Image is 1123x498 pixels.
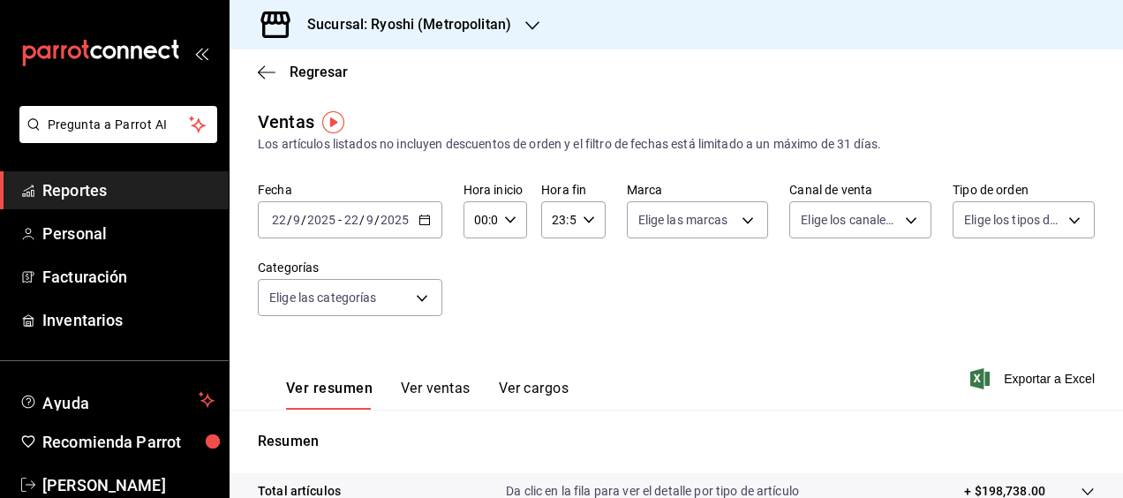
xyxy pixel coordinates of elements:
[48,116,190,134] span: Pregunta a Parrot AI
[42,178,215,202] span: Reportes
[269,289,377,306] span: Elige las categorías
[338,213,342,227] span: -
[359,213,365,227] span: /
[286,380,373,410] button: Ver resumen
[258,109,314,135] div: Ventas
[343,213,359,227] input: --
[306,213,336,227] input: ----
[290,64,348,80] span: Regresar
[953,184,1095,196] label: Tipo de orden
[258,431,1095,452] p: Resumen
[627,184,769,196] label: Marca
[42,389,192,411] span: Ayuda
[42,473,215,497] span: [PERSON_NAME]
[287,213,292,227] span: /
[258,261,442,274] label: Categorías
[42,308,215,332] span: Inventarios
[374,213,380,227] span: /
[194,46,208,60] button: open_drawer_menu
[271,213,287,227] input: --
[401,380,471,410] button: Ver ventas
[258,135,1095,154] div: Los artículos listados no incluyen descuentos de orden y el filtro de fechas está limitado a un m...
[42,430,215,454] span: Recomienda Parrot
[19,106,217,143] button: Pregunta a Parrot AI
[801,211,899,229] span: Elige los canales de venta
[293,14,511,35] h3: Sucursal: Ryoshi (Metropolitan)
[42,222,215,245] span: Personal
[286,380,569,410] div: navigation tabs
[301,213,306,227] span: /
[974,368,1095,389] button: Exportar a Excel
[292,213,301,227] input: --
[42,265,215,289] span: Facturación
[366,213,374,227] input: --
[322,111,344,133] img: Tooltip marker
[464,184,527,196] label: Hora inicio
[541,184,605,196] label: Hora fin
[499,380,569,410] button: Ver cargos
[380,213,410,227] input: ----
[12,128,217,147] a: Pregunta a Parrot AI
[258,64,348,80] button: Regresar
[964,211,1062,229] span: Elige los tipos de orden
[789,184,931,196] label: Canal de venta
[258,184,442,196] label: Fecha
[638,211,728,229] span: Elige las marcas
